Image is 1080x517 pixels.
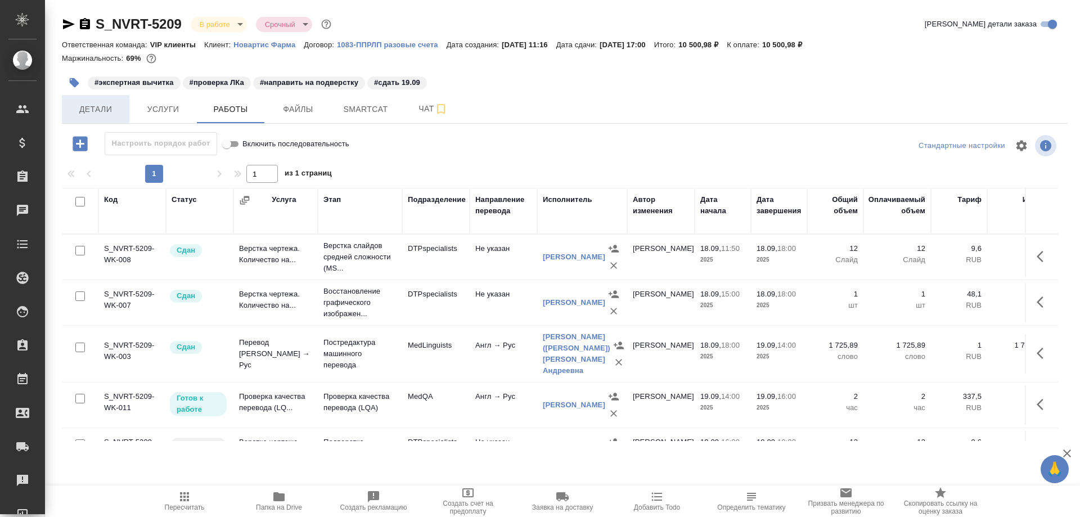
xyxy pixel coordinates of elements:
[204,102,258,116] span: Работы
[757,254,802,266] p: 2025
[1030,340,1057,367] button: Здесь прячутся важные кнопки
[323,337,397,371] p: Постредактура машинного перевода
[136,102,190,116] span: Услуги
[727,41,762,49] p: К оплате:
[233,385,318,425] td: Проверка качества перевода (LQ...
[543,194,592,205] div: Исполнитель
[937,402,982,413] p: RUB
[475,194,532,217] div: Направление перевода
[323,391,397,413] p: Проверка качества перевода (LQA)
[177,393,220,415] p: Готов к работе
[610,337,627,354] button: Назначить
[78,17,92,31] button: Скопировать ссылку
[408,194,466,205] div: Подразделение
[233,237,318,277] td: Верстка чертежа. Количество на...
[470,385,537,425] td: Англ → Рус
[813,437,858,448] p: 12
[721,341,740,349] p: 18:00
[700,392,721,401] p: 19.09,
[402,385,470,425] td: MedQA
[1035,135,1059,156] span: Посмотреть информацию
[869,254,925,266] p: Слайд
[98,385,166,425] td: S_NVRT-5209-WK-011
[502,41,556,49] p: [DATE] 11:16
[610,354,627,371] button: Удалить
[271,102,325,116] span: Файлы
[993,340,1043,351] p: 1 725,89
[323,437,397,448] p: Подверстка
[777,392,796,401] p: 16:00
[700,290,721,298] p: 18.09,
[813,340,858,351] p: 1 725,89
[937,351,982,362] p: RUB
[869,402,925,413] p: час
[757,438,777,446] p: 19.09,
[402,334,470,374] td: MedLinguists
[98,237,166,277] td: S_NVRT-5209-WK-008
[94,77,174,88] p: #экспертная вычитка
[1008,132,1035,159] span: Настроить таблицу
[62,17,75,31] button: Скопировать ссылку для ЯМессенджера
[260,77,358,88] p: #направить на подверстку
[605,388,622,405] button: Назначить
[721,290,740,298] p: 15:00
[543,253,605,261] a: [PERSON_NAME]
[757,392,777,401] p: 19.09,
[813,243,858,254] p: 12
[700,341,721,349] p: 18.09,
[721,392,740,401] p: 14:00
[627,385,695,425] td: [PERSON_NAME]
[150,41,204,49] p: VIP клиенты
[233,39,304,49] a: Новартис Фарма
[937,391,982,402] p: 337,5
[721,438,740,446] p: 16:00
[177,245,195,256] p: Сдан
[869,243,925,254] p: 12
[937,437,982,448] p: 9,6
[1041,455,1069,483] button: 🙏
[169,437,228,463] div: Исполнитель назначен, приступать к работе пока рано
[627,283,695,322] td: [PERSON_NAME]
[762,41,811,49] p: 10 500,98 ₽
[98,283,166,322] td: S_NVRT-5209-WK-007
[993,254,1043,266] p: RUB
[323,286,397,320] p: Восстановление графического изображен...
[605,303,622,320] button: Удалить
[98,431,166,470] td: S_NVRT-5209-WK-010
[169,289,228,304] div: Менеджер проверил работу исполнителя, передает ее на следующий этап
[600,41,654,49] p: [DATE] 17:00
[177,341,195,353] p: Сдан
[196,20,233,29] button: В работе
[605,434,622,451] button: Назначить
[700,351,745,362] p: 2025
[916,137,1008,155] div: split button
[177,290,195,302] p: Сдан
[700,244,721,253] p: 18.09,
[757,290,777,298] p: 18.09,
[654,41,678,49] p: Итого:
[177,438,220,461] p: В ожидании
[242,138,349,150] span: Включить последовательность
[777,290,796,298] p: 18:00
[937,340,982,351] p: 1
[62,70,87,95] button: Добавить тэг
[777,341,796,349] p: 14:00
[87,77,182,87] span: экспертная вычитка
[633,194,689,217] div: Автор изменения
[937,254,982,266] p: RUB
[256,17,312,32] div: В работе
[191,17,247,32] div: В работе
[1045,457,1064,481] span: 🙏
[239,195,250,206] button: Сгруппировать
[700,300,745,311] p: 2025
[813,254,858,266] p: Слайд
[126,54,143,62] p: 69%
[869,340,925,351] p: 1 725,89
[757,300,802,311] p: 2025
[104,194,118,205] div: Код
[605,286,622,303] button: Назначить
[304,41,337,49] p: Договор:
[700,254,745,266] p: 2025
[721,244,740,253] p: 11:50
[813,300,858,311] p: шт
